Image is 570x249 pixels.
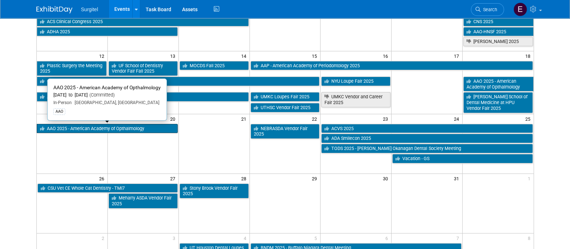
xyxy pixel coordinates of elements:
span: 18 [525,51,534,60]
img: Event Coordinator [513,3,527,16]
span: [GEOGRAPHIC_DATA], [GEOGRAPHIC_DATA] [72,100,159,105]
a: ACVS 2025 [321,124,533,133]
a: Vacation - GS [392,154,533,163]
a: NYU Loupe Fair 2025 [321,77,390,86]
span: 24 [453,114,462,123]
span: 17 [453,51,462,60]
span: 22 [311,114,320,123]
a: AAO-HNSF 2025 [37,92,249,102]
a: CNS 2025 [37,77,320,86]
a: ACS Clinical Congress 2025 [37,17,249,26]
span: 27 [169,174,178,183]
a: AAP - American Academy of Periodontology 2025 [251,61,533,70]
img: ExhibitDay [36,6,72,13]
a: [PERSON_NAME] School of Dental Medicine at HPU Vendor Fair 2025 [463,92,533,113]
span: 25 [525,114,534,123]
div: [DATE] to [DATE] [53,92,161,98]
a: AAO 2025 - American Academy of Opthalmology [37,124,178,133]
span: 1 [527,174,534,183]
a: Stony Brook Vendor Fair 2025 [180,184,249,198]
a: CSU Vet CE Whole Cat Dentistry - TMI7 [37,184,178,193]
a: UMKC Loupes Fair 2025 [251,92,320,102]
a: ADHA 2025 [37,27,178,37]
a: MOCDS Fall 2025 [180,61,249,70]
span: 6 [385,233,391,242]
span: Surgitel [81,7,98,12]
span: 30 [382,174,391,183]
span: 2 [101,233,107,242]
a: UMKC Vendor and Career Fair 2025 [321,92,390,107]
span: 3 [172,233,178,242]
a: Search [471,3,504,16]
span: 29 [311,174,320,183]
a: AAO-HNSF 2025 [463,27,533,37]
a: AAO 2025 - American Academy of Opthalmology [463,77,533,91]
span: 23 [382,114,391,123]
span: 4 [243,233,249,242]
span: 21 [240,114,249,123]
span: 26 [98,174,107,183]
span: 20 [169,114,178,123]
a: Meharry ASDA Vendor Fair 2025 [109,193,178,208]
span: 16 [382,51,391,60]
a: UF School of Dentistry Vendor Fair Fall 2025 [109,61,178,76]
span: 15 [311,51,320,60]
span: 12 [98,51,107,60]
span: 13 [169,51,178,60]
span: 7 [456,233,462,242]
span: 14 [240,51,249,60]
a: TODS 2025 - [PERSON_NAME] Okanagan Dental Society Meeting [321,144,533,153]
span: In-Person [53,100,72,105]
a: CNS 2025 [463,17,533,26]
span: 28 [240,174,249,183]
a: NEBRASDA Vendor Fair 2025 [251,124,320,139]
span: (Committed) [88,92,115,98]
span: Search [481,7,497,12]
span: 5 [314,233,320,242]
span: 31 [453,174,462,183]
a: [PERSON_NAME] 2025 [463,37,533,46]
span: 8 [527,233,534,242]
span: AAO 2025 - American Academy of Opthalmology [53,85,161,90]
div: AAO [53,108,65,115]
a: ADA Smilecon 2025 [321,134,533,143]
a: UTHSC Vendor Fair 2025 [251,103,320,112]
a: Plastic Surgery the Meeting 2025 [37,61,107,76]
